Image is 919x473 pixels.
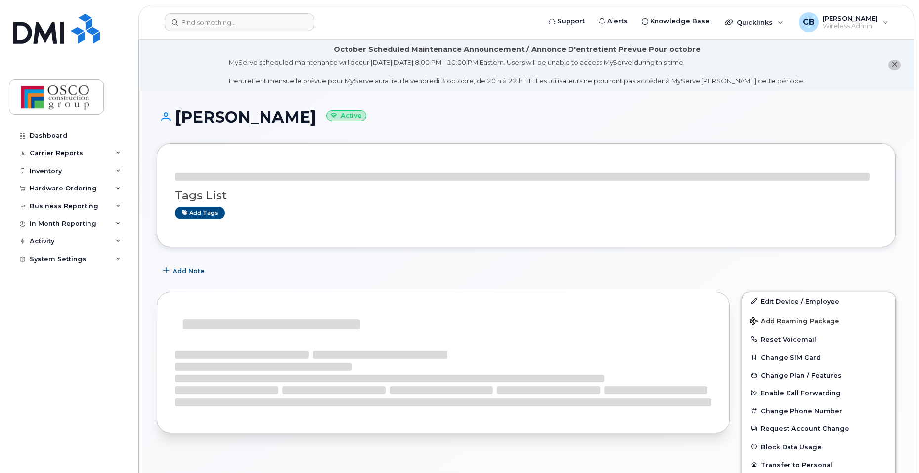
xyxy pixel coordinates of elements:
[761,372,842,379] span: Change Plan / Features
[326,110,366,122] small: Active
[761,389,841,397] span: Enable Call Forwarding
[742,366,895,384] button: Change Plan / Features
[742,420,895,437] button: Request Account Change
[175,207,225,219] a: Add tags
[334,45,700,55] div: October Scheduled Maintenance Announcement / Annonce D'entretient Prévue Pour octobre
[742,292,895,310] a: Edit Device / Employee
[742,402,895,420] button: Change Phone Number
[750,317,839,327] span: Add Roaming Package
[175,189,877,202] h3: Tags List
[229,58,805,86] div: MyServe scheduled maintenance will occur [DATE][DATE] 8:00 PM - 10:00 PM Eastern. Users will be u...
[173,266,205,276] span: Add Note
[742,310,895,331] button: Add Roaming Package
[157,108,896,126] h1: [PERSON_NAME]
[157,262,213,280] button: Add Note
[888,60,901,70] button: close notification
[742,348,895,366] button: Change SIM Card
[742,384,895,402] button: Enable Call Forwarding
[742,438,895,456] button: Block Data Usage
[742,331,895,348] button: Reset Voicemail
